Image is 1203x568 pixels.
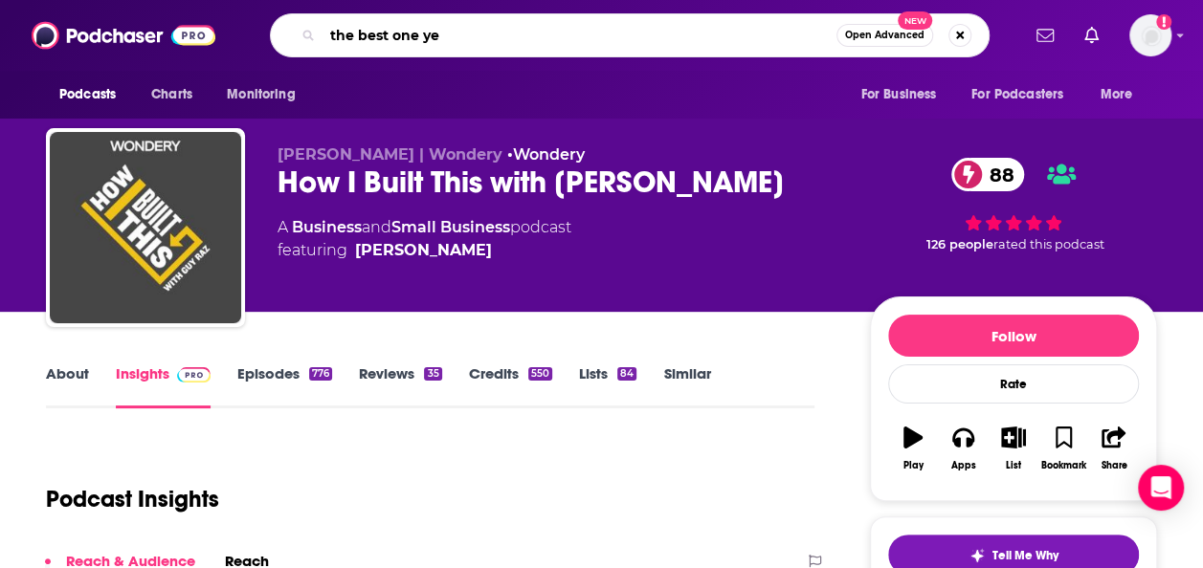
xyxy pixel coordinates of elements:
[1156,14,1171,30] svg: Add a profile image
[888,315,1139,357] button: Follow
[469,364,552,408] a: Credits550
[1101,460,1126,471] div: Share
[926,237,993,251] span: 126 people
[898,11,932,30] span: New
[1129,14,1171,56] span: Logged in as xan.giglio
[617,367,636,381] div: 84
[888,364,1139,404] div: Rate
[46,364,89,408] a: About
[1006,460,1021,471] div: List
[1138,465,1184,511] div: Open Intercom Messenger
[151,81,192,108] span: Charts
[32,17,215,54] img: Podchaser - Follow, Share and Rate Podcasts
[992,548,1058,563] span: Tell Me Why
[1101,81,1133,108] span: More
[1129,14,1171,56] img: User Profile
[46,485,219,513] h1: Podcast Insights
[845,31,925,40] span: Open Advanced
[362,218,391,236] span: and
[663,364,710,408] a: Similar
[278,216,571,262] div: A podcast
[847,76,960,113] button: open menu
[951,158,1024,191] a: 88
[969,548,985,563] img: tell me why sparkle
[46,76,141,113] button: open menu
[278,145,502,164] span: [PERSON_NAME] | Wondery
[903,460,924,471] div: Play
[971,81,1063,108] span: For Podcasters
[391,218,510,236] a: Small Business
[528,367,552,381] div: 550
[270,13,990,57] div: Search podcasts, credits, & more...
[507,145,585,164] span: •
[177,367,211,382] img: Podchaser Pro
[323,20,836,51] input: Search podcasts, credits, & more...
[1077,19,1106,52] a: Show notifications dropdown
[1038,414,1088,483] button: Bookmark
[139,76,204,113] a: Charts
[579,364,636,408] a: Lists84
[513,145,585,164] a: Wondery
[1087,76,1157,113] button: open menu
[888,414,938,483] button: Play
[938,414,988,483] button: Apps
[970,158,1024,191] span: 88
[292,218,362,236] a: Business
[993,237,1104,251] span: rated this podcast
[951,460,976,471] div: Apps
[1129,14,1171,56] button: Show profile menu
[50,132,241,323] img: How I Built This with Guy Raz
[1089,414,1139,483] button: Share
[359,364,441,408] a: Reviews35
[237,364,332,408] a: Episodes776
[959,76,1091,113] button: open menu
[116,364,211,408] a: InsightsPodchaser Pro
[989,414,1038,483] button: List
[213,76,320,113] button: open menu
[1041,460,1086,471] div: Bookmark
[1029,19,1061,52] a: Show notifications dropdown
[836,24,933,47] button: Open AdvancedNew
[227,81,295,108] span: Monitoring
[860,81,936,108] span: For Business
[424,367,441,381] div: 35
[355,239,492,262] a: Guy Raz
[278,239,571,262] span: featuring
[309,367,332,381] div: 776
[870,145,1157,264] div: 88 126 peoplerated this podcast
[59,81,116,108] span: Podcasts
